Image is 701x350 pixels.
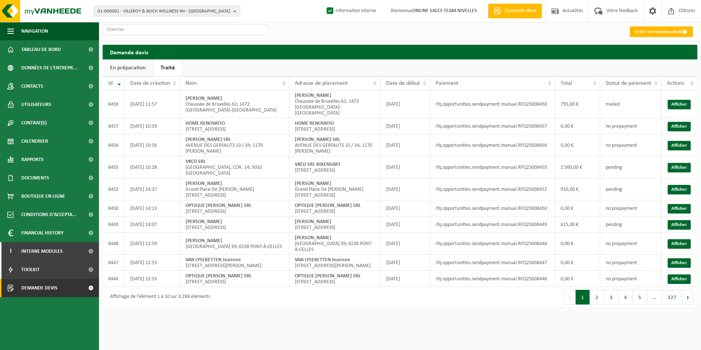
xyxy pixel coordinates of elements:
[668,220,691,230] a: Afficher
[668,239,691,249] a: Afficher
[295,162,341,167] strong: VKCO SRL-RIXENSART
[561,80,572,86] span: Total
[381,216,430,233] td: [DATE]
[21,260,40,279] span: Toolkit
[430,200,555,216] td: rfq.opportunities.sendpayment.manual.RFQ25008450
[606,143,637,148] span: no prepayment
[555,156,600,178] td: 2 500,00 €
[555,255,600,271] td: 0,00 €
[125,134,180,156] td: [DATE] 10:56
[21,279,58,297] span: Demande devis
[103,24,268,35] input: Chercher
[555,216,600,233] td: 615,00 €
[186,257,241,263] strong: VAN LYSEBETTEN Jeannne
[289,216,381,233] td: [STREET_ADDRESS]
[668,122,691,131] a: Afficher
[125,178,180,200] td: [DATE] 14:37
[606,241,637,247] span: no prepayment
[103,271,125,287] td: 8446
[21,205,77,224] span: Conditions d'accepta...
[186,203,252,208] strong: OPTIQUE [PERSON_NAME] SRL
[103,59,153,76] a: En préparation
[21,242,63,260] span: Interne modules
[430,255,555,271] td: rfq.opportunities.sendpayment.manual.RFQ25008447
[93,6,240,17] button: 01-000001 - VILLEROY & BOCH WELLNESS NV - [GEOGRAPHIC_DATA]
[21,132,48,150] span: Calendrier
[436,80,458,86] span: Paiement
[103,200,125,216] td: 8450
[604,290,619,305] button: 3
[106,291,210,304] div: Affichage de l'élément 1 à 10 sur 3,268 éléments
[21,22,48,40] span: Navigation
[289,271,381,287] td: [STREET_ADDRESS]
[180,178,289,200] td: Grand Place De [PERSON_NAME][STREET_ADDRESS]
[555,118,600,134] td: 0,00 €
[21,114,47,132] span: Contrat(s)
[564,290,576,305] button: Previous
[125,271,180,287] td: [DATE] 12:53
[21,169,49,187] span: Documents
[590,290,604,305] button: 2
[682,290,694,305] button: Next
[295,137,340,142] strong: [PERSON_NAME] SRL
[180,271,289,287] td: [STREET_ADDRESS]
[667,80,684,86] span: Actions
[430,134,555,156] td: rfq.opportunities.sendpayment.manual.RFQ25008456
[125,255,180,271] td: [DATE] 12:55
[295,80,348,86] span: Adresse de placement
[295,219,331,225] strong: [PERSON_NAME]
[430,271,555,287] td: rfq.opportunities.sendpayment.manual.RFQ25008446
[125,200,180,216] td: [DATE] 14:13
[103,255,125,271] td: 8447
[103,134,125,156] td: 8456
[289,134,381,156] td: AVENUE DES GERFAUTS 10 / 34; 1170 [PERSON_NAME]
[103,216,125,233] td: 8449
[180,200,289,216] td: [STREET_ADDRESS]
[289,156,381,178] td: [STREET_ADDRESS]
[606,165,622,170] span: pending
[555,200,600,216] td: 0,00 €
[21,77,43,95] span: Contacts
[555,233,600,255] td: 0,00 €
[180,216,289,233] td: [STREET_ADDRESS]
[103,178,125,200] td: 8452
[488,4,542,18] a: Demande devis
[668,163,691,172] a: Afficher
[289,118,381,134] td: [STREET_ADDRESS]
[103,233,125,255] td: 8448
[555,178,600,200] td: 910,00 €
[7,242,14,260] span: I
[103,118,125,134] td: 8457
[503,7,538,15] span: Demande devis
[21,150,44,169] span: Rapports
[662,290,682,305] button: 327
[555,90,600,118] td: 795,00 €
[430,90,555,118] td: rfq.opportunities.sendpayment.manual.RFQ25008458
[186,137,231,142] strong: [PERSON_NAME] SRL
[125,216,180,233] td: [DATE] 14:07
[125,118,180,134] td: [DATE] 10:59
[289,178,381,200] td: Grand Place De [PERSON_NAME][STREET_ADDRESS]
[103,90,125,118] td: 8458
[633,290,647,305] button: 5
[555,134,600,156] td: 0,00 €
[668,100,691,109] a: Afficher
[186,121,225,126] strong: HOME RENOVATIO
[125,233,180,255] td: [DATE] 12:59
[186,219,222,225] strong: [PERSON_NAME]
[576,290,590,305] button: 1
[289,200,381,216] td: [STREET_ADDRESS]
[606,222,622,227] span: pending
[125,156,180,178] td: [DATE] 10:28
[606,260,637,266] span: no prepayment
[180,90,289,118] td: Chaussée de Bruxelles 62; 1472 [GEOGRAPHIC_DATA]-[GEOGRAPHIC_DATA]
[103,156,125,178] td: 8455
[103,45,697,59] h2: Demande devis
[555,271,600,287] td: 0,00 €
[186,80,197,86] span: Nom
[606,187,622,192] span: pending
[381,233,430,255] td: [DATE]
[98,6,230,17] span: 01-000001 - VILLEROY & BOCH WELLNESS NV - [GEOGRAPHIC_DATA]
[295,235,331,241] strong: [PERSON_NAME]
[153,59,182,76] a: Traité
